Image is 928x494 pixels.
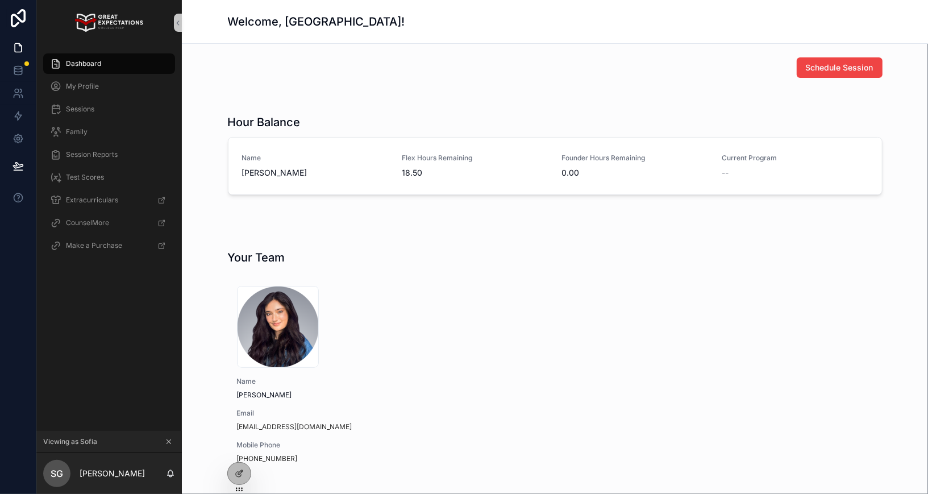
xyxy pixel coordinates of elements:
a: Make a Purchase [43,235,175,256]
span: [PERSON_NAME] [237,391,437,400]
button: Schedule Session [797,57,883,78]
a: Test Scores [43,167,175,188]
h1: Your Team [228,250,285,265]
img: App logo [75,14,143,32]
a: [EMAIL_ADDRESS][DOMAIN_NAME] [237,422,352,431]
a: CounselMore [43,213,175,233]
a: Dashboard [43,53,175,74]
span: Flex Hours Remaining [402,153,548,163]
a: Family [43,122,175,142]
a: Sessions [43,99,175,119]
span: Schedule Session [806,62,873,73]
span: Sessions [66,105,94,114]
span: 18.50 [402,167,548,178]
a: Session Reports [43,144,175,165]
span: SG [51,467,63,480]
span: Make a Purchase [66,241,122,250]
span: [PERSON_NAME] [242,167,389,178]
span: Name [237,377,437,386]
span: Mobile Phone [237,441,437,450]
span: Founder Hours Remaining [562,153,709,163]
span: -- [722,167,729,178]
span: CounselMore [66,218,109,227]
span: Dashboard [66,59,101,68]
span: Viewing as Sofia [43,437,97,446]
span: 0.00 [562,167,709,178]
h1: Welcome, [GEOGRAPHIC_DATA]! [228,14,405,30]
span: Test Scores [66,173,104,182]
span: Family [66,127,88,136]
a: [PHONE_NUMBER] [237,454,298,463]
span: Current Program [722,153,868,163]
div: scrollable content [36,45,182,271]
a: Extracurriculars [43,190,175,210]
span: Session Reports [66,150,118,159]
span: My Profile [66,82,99,91]
span: Email [237,409,437,418]
p: [PERSON_NAME] [80,468,145,479]
a: My Profile [43,76,175,97]
h1: Hour Balance [228,114,301,130]
span: Extracurriculars [66,196,118,205]
span: Name [242,153,389,163]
